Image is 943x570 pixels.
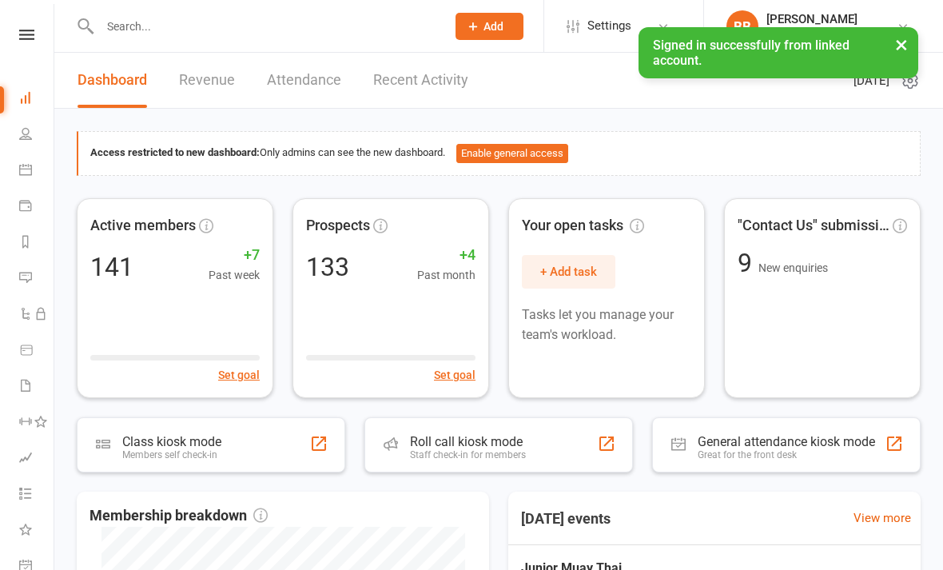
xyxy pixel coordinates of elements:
strong: Access restricted to new dashboard: [90,146,260,158]
div: Great for the front desk [698,449,875,460]
span: "Contact Us" submissions [738,214,889,237]
span: Active members [90,214,196,237]
span: Prospects [306,214,370,237]
div: Only admins can see the new dashboard. [90,144,908,163]
a: Product Sales [19,333,55,369]
button: Set goal [218,366,260,384]
button: Add [456,13,523,40]
button: + Add task [522,255,615,289]
a: Assessments [19,441,55,477]
span: 9 [738,248,758,278]
span: +4 [417,244,475,267]
div: 141 [90,254,133,280]
button: Set goal [434,366,475,384]
span: Past week [209,266,260,284]
span: +7 [209,244,260,267]
div: Members self check-in [122,449,221,460]
a: What's New [19,513,55,549]
a: People [19,118,55,153]
button: × [887,27,916,62]
div: [PERSON_NAME] [766,12,857,26]
div: Roll call kiosk mode [410,434,526,449]
div: Class kiosk mode [122,434,221,449]
div: BB [726,10,758,42]
div: The Fight Society [766,26,857,41]
div: Staff check-in for members [410,449,526,460]
span: Past month [417,266,475,284]
button: Enable general access [456,144,568,163]
span: Settings [587,8,631,44]
span: New enquiries [758,261,828,274]
span: Your open tasks [522,214,644,237]
a: Payments [19,189,55,225]
span: Membership breakdown [90,504,268,528]
a: Dashboard [19,82,55,118]
a: View more [853,508,911,528]
span: Add [483,20,503,33]
div: General attendance kiosk mode [698,434,875,449]
a: Reports [19,225,55,261]
a: Calendar [19,153,55,189]
span: Signed in successfully from linked account. [653,38,849,68]
h3: [DATE] events [508,504,623,533]
input: Search... [95,15,435,38]
p: Tasks let you manage your team's workload. [522,305,691,345]
div: 133 [306,254,349,280]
